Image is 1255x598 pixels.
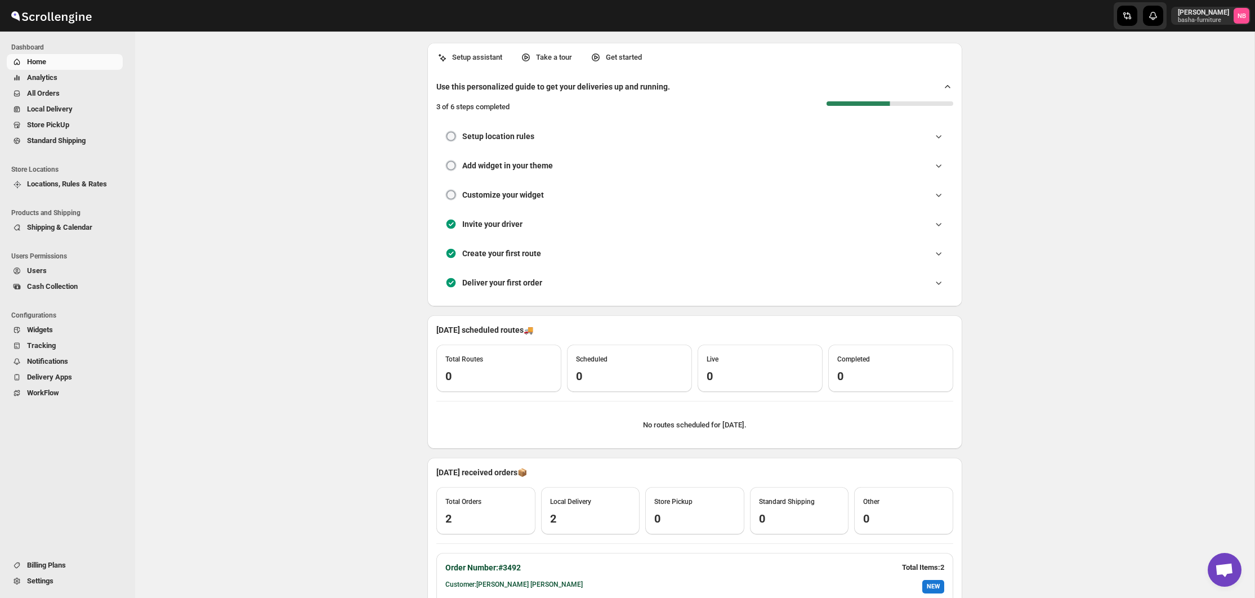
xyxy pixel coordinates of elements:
[27,561,66,569] span: Billing Plans
[27,105,73,113] span: Local Delivery
[606,52,642,63] p: Get started
[27,325,53,334] span: Widgets
[863,498,879,506] span: Other
[7,369,123,385] button: Delivery Apps
[536,52,572,63] p: Take a tour
[462,277,542,288] h3: Deliver your first order
[27,577,53,585] span: Settings
[7,385,123,401] button: WorkFlow
[436,467,953,478] p: [DATE] received orders 📦
[707,355,718,363] span: Live
[550,498,591,506] span: Local Delivery
[11,43,127,52] span: Dashboard
[445,512,526,525] h3: 2
[7,354,123,369] button: Notifications
[27,223,92,231] span: Shipping & Calendar
[707,369,814,383] h3: 0
[7,279,123,294] button: Cash Collection
[445,562,521,573] h2: Order Number: #3492
[27,389,59,397] span: WorkFlow
[1171,7,1250,25] button: User menu
[550,512,631,525] h3: 2
[7,573,123,589] button: Settings
[436,101,510,113] p: 3 of 6 steps completed
[445,580,583,593] h6: Customer: [PERSON_NAME] [PERSON_NAME]
[7,322,123,338] button: Widgets
[654,512,735,525] h3: 0
[902,562,944,573] p: Total Items: 2
[11,311,127,320] span: Configurations
[27,136,86,145] span: Standard Shipping
[27,180,107,188] span: Locations, Rules & Rates
[27,121,69,129] span: Store PickUp
[462,218,522,230] h3: Invite your driver
[837,355,870,363] span: Completed
[27,282,78,291] span: Cash Collection
[452,52,502,63] p: Setup assistant
[27,266,47,275] span: Users
[7,338,123,354] button: Tracking
[27,373,72,381] span: Delivery Apps
[1238,12,1246,20] text: NB
[7,176,123,192] button: Locations, Rules & Rates
[1178,8,1229,17] p: [PERSON_NAME]
[7,263,123,279] button: Users
[445,355,483,363] span: Total Routes
[445,369,552,383] h3: 0
[462,189,544,200] h3: Customize your widget
[7,54,123,70] button: Home
[436,324,953,336] p: [DATE] scheduled routes 🚚
[11,252,127,261] span: Users Permissions
[27,341,56,350] span: Tracking
[759,498,815,506] span: Standard Shipping
[9,2,93,30] img: ScrollEngine
[1208,553,1241,587] a: Open chat
[7,70,123,86] button: Analytics
[1234,8,1249,24] span: Nael Basha
[436,81,670,92] h2: Use this personalized guide to get your deliveries up and running.
[7,86,123,101] button: All Orders
[11,165,127,174] span: Store Locations
[27,89,60,97] span: All Orders
[759,512,840,525] h3: 0
[654,498,693,506] span: Store Pickup
[576,355,608,363] span: Scheduled
[27,357,68,365] span: Notifications
[27,57,46,66] span: Home
[7,220,123,235] button: Shipping & Calendar
[576,369,683,383] h3: 0
[462,131,534,142] h3: Setup location rules
[462,160,553,171] h3: Add widget in your theme
[462,248,541,259] h3: Create your first route
[445,420,944,431] p: No routes scheduled for [DATE].
[1178,17,1229,24] p: basha-furniture
[445,498,481,506] span: Total Orders
[27,73,57,82] span: Analytics
[837,369,944,383] h3: 0
[11,208,127,217] span: Products and Shipping
[863,512,944,525] h3: 0
[922,580,944,593] div: NEW
[7,557,123,573] button: Billing Plans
